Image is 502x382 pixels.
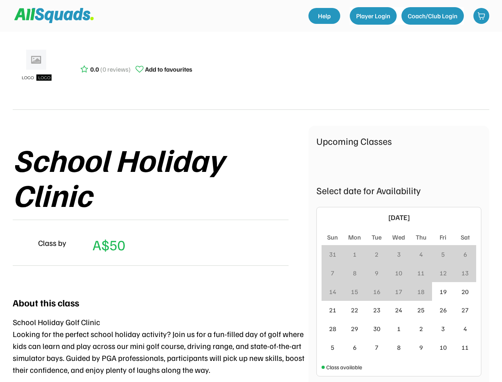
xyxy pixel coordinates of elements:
[463,324,467,333] div: 4
[417,268,424,278] div: 11
[13,233,32,252] img: yH5BAEAAAAALAAAAAABAAEAAAIBRAA7
[461,268,469,278] div: 13
[461,287,469,296] div: 20
[93,234,125,255] div: A$50
[416,232,426,242] div: Thu
[316,183,481,197] div: Select date for Availability
[373,324,380,333] div: 30
[375,343,378,352] div: 7
[441,324,445,333] div: 3
[90,64,99,74] div: 0.0
[440,305,447,315] div: 26
[375,268,378,278] div: 9
[331,343,334,352] div: 5
[477,12,485,20] img: shopping-cart-01%20%281%29.svg
[463,249,467,259] div: 6
[145,64,192,74] div: Add to favourites
[329,249,336,259] div: 31
[375,249,378,259] div: 2
[440,343,447,352] div: 10
[373,305,380,315] div: 23
[372,232,382,242] div: Tue
[100,64,131,74] div: (0 reviews)
[353,343,357,352] div: 6
[351,305,358,315] div: 22
[373,287,380,296] div: 16
[326,363,362,371] div: Class available
[417,287,424,296] div: 18
[331,268,334,278] div: 7
[441,249,445,259] div: 5
[461,305,469,315] div: 27
[316,134,481,148] div: Upcoming Classes
[392,232,405,242] div: Wed
[38,237,66,249] div: Class by
[351,287,358,296] div: 15
[353,268,357,278] div: 8
[14,8,94,23] img: Squad%20Logo.svg
[395,305,402,315] div: 24
[308,8,340,24] a: Help
[329,305,336,315] div: 21
[440,287,447,296] div: 19
[419,324,423,333] div: 2
[461,232,470,242] div: Sat
[17,47,56,87] img: ui-kit-placeholders-product-5_1200x.webp
[397,324,401,333] div: 1
[440,232,446,242] div: Fri
[329,324,336,333] div: 28
[335,212,463,223] div: [DATE]
[350,7,397,25] button: Player Login
[419,343,423,352] div: 9
[397,249,401,259] div: 3
[353,249,357,259] div: 1
[440,268,447,278] div: 12
[13,295,79,310] div: About this class
[327,232,338,242] div: Sun
[348,232,361,242] div: Mon
[329,287,336,296] div: 14
[397,343,401,352] div: 8
[401,7,464,25] button: Coach/Club Login
[461,343,469,352] div: 11
[13,142,308,212] div: School Holiday Clinic
[351,324,358,333] div: 29
[395,268,402,278] div: 10
[395,287,402,296] div: 17
[419,249,423,259] div: 4
[417,305,424,315] div: 25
